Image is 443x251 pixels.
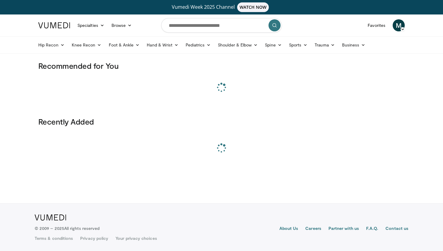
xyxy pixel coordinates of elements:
a: Trauma [311,39,338,51]
a: Knee Recon [68,39,105,51]
a: Foot & Ankle [105,39,143,51]
img: VuMedi Logo [35,214,66,221]
a: Contact us [385,225,408,233]
a: Careers [305,225,321,233]
span: All rights reserved [64,226,99,231]
a: Hip Recon [35,39,68,51]
a: Pediatrics [182,39,214,51]
h3: Recently Added [38,117,405,126]
a: Hand & Wrist [143,39,182,51]
a: Business [338,39,369,51]
span: WATCH NOW [237,2,269,12]
p: © 2009 – 2025 [35,225,99,231]
a: Partner with us [328,225,359,233]
a: About Us [279,225,298,233]
a: Terms & conditions [35,235,73,241]
h3: Recommended for You [38,61,405,71]
a: Shoulder & Elbow [214,39,261,51]
a: Favorites [364,19,389,31]
a: F.A.Q. [366,225,378,233]
img: VuMedi Logo [38,22,70,28]
a: M [393,19,405,31]
a: Privacy policy [80,235,108,241]
a: Your privacy choices [115,235,157,241]
a: Specialties [74,19,108,31]
a: Browse [108,19,136,31]
input: Search topics, interventions [161,18,282,33]
a: Spine [261,39,285,51]
a: Sports [285,39,311,51]
a: Vumedi Week 2025 ChannelWATCH NOW [39,2,404,12]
